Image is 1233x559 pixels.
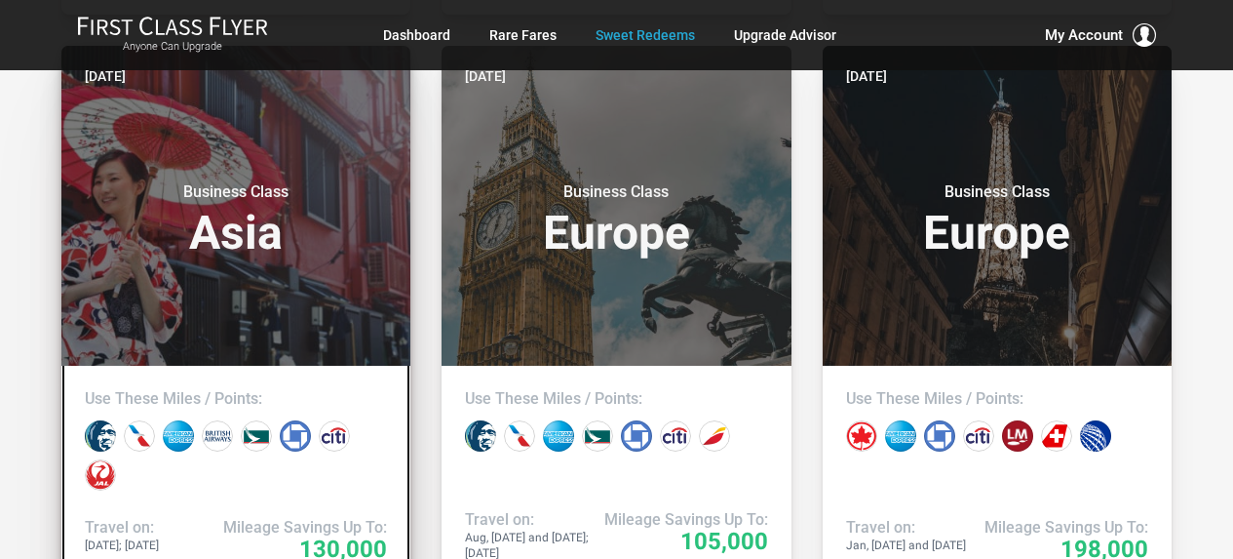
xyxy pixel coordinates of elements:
[699,420,730,452] div: Iberia miles
[465,182,767,257] h3: Europe
[660,420,691,452] div: Citi points
[465,420,496,452] div: Alaska miles
[846,182,1148,257] h3: Europe
[202,420,233,452] div: British Airways miles
[924,420,955,452] div: Chase points
[383,18,450,53] a: Dashboard
[465,65,506,87] time: [DATE]
[582,420,613,452] div: Cathay Pacific miles
[734,18,836,53] a: Upgrade Advisor
[963,420,994,452] div: Citi points
[77,40,268,54] small: Anyone Can Upgrade
[77,16,268,36] img: First Class Flyer
[1045,23,1156,47] button: My Account
[846,420,877,452] div: Air Canada miles
[85,459,116,491] div: Japan miles
[543,420,574,452] div: Amex points
[846,389,1148,409] h4: Use These Miles / Points:
[280,420,311,452] div: Chase points
[875,182,1119,202] small: Business Class
[85,389,387,409] h4: Use These Miles / Points:
[77,16,268,55] a: First Class FlyerAnyone Can Upgrade
[1080,420,1111,452] div: United miles
[1041,420,1072,452] div: Swiss miles
[504,420,535,452] div: American miles
[465,389,767,409] h4: Use These Miles / Points:
[85,420,116,452] div: Alaska miles
[596,18,695,53] a: Sweet Redeems
[621,420,652,452] div: Chase points
[1002,420,1033,452] div: LifeMiles
[114,182,358,202] small: Business Class
[846,65,887,87] time: [DATE]
[319,420,350,452] div: Citi points
[885,420,916,452] div: Amex points
[1045,23,1123,47] span: My Account
[163,420,194,452] div: Amex points
[85,65,126,87] time: [DATE]
[85,182,387,257] h3: Asia
[489,18,557,53] a: Rare Fares
[241,420,272,452] div: Cathay Pacific miles
[494,182,738,202] small: Business Class
[124,420,155,452] div: American miles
